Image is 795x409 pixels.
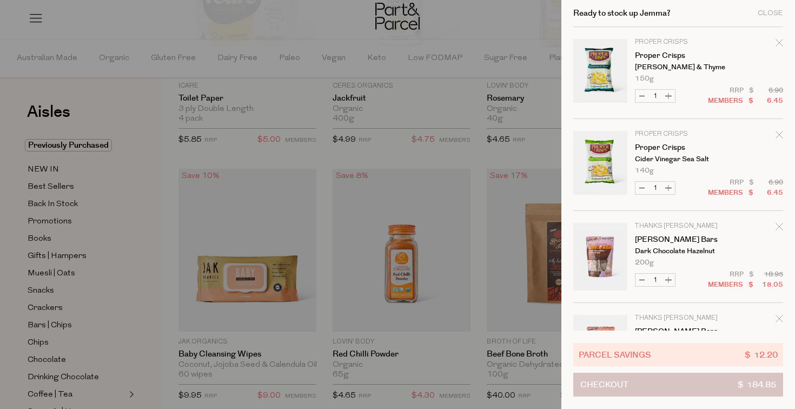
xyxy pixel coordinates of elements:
a: Proper Crisps [635,144,719,151]
span: 150g [635,75,654,82]
span: 200g [635,259,654,266]
div: Remove Darl Bars [776,221,783,236]
p: Cider Vinegar Sea Salt [635,156,719,163]
div: Remove Proper Crisps [776,37,783,52]
input: QTY Proper Crisps [648,182,662,194]
div: Remove Darl Bars [776,313,783,328]
input: QTY Darl Bars [648,274,662,286]
span: $ 12.20 [745,348,778,361]
p: Proper Crisps [635,131,719,137]
div: Remove Proper Crisps [776,129,783,144]
p: Thanks [PERSON_NAME] [635,315,719,321]
div: Close [758,10,783,17]
span: Parcel Savings [579,348,651,361]
button: Checkout$ 184.85 [573,373,783,397]
span: 140g [635,167,654,174]
p: [PERSON_NAME] & Thyme [635,64,719,71]
p: Thanks [PERSON_NAME] [635,223,719,229]
p: Dark Chocolate Hazelnut [635,248,719,255]
span: Checkout [580,373,628,396]
h2: Ready to stock up Jemma? [573,9,671,17]
input: QTY Proper Crisps [648,90,662,102]
p: Proper Crisps [635,39,719,45]
span: $ 184.85 [738,373,776,396]
a: [PERSON_NAME] Bars [635,328,719,335]
a: [PERSON_NAME] Bars [635,236,719,243]
a: Proper Crisps [635,52,719,60]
